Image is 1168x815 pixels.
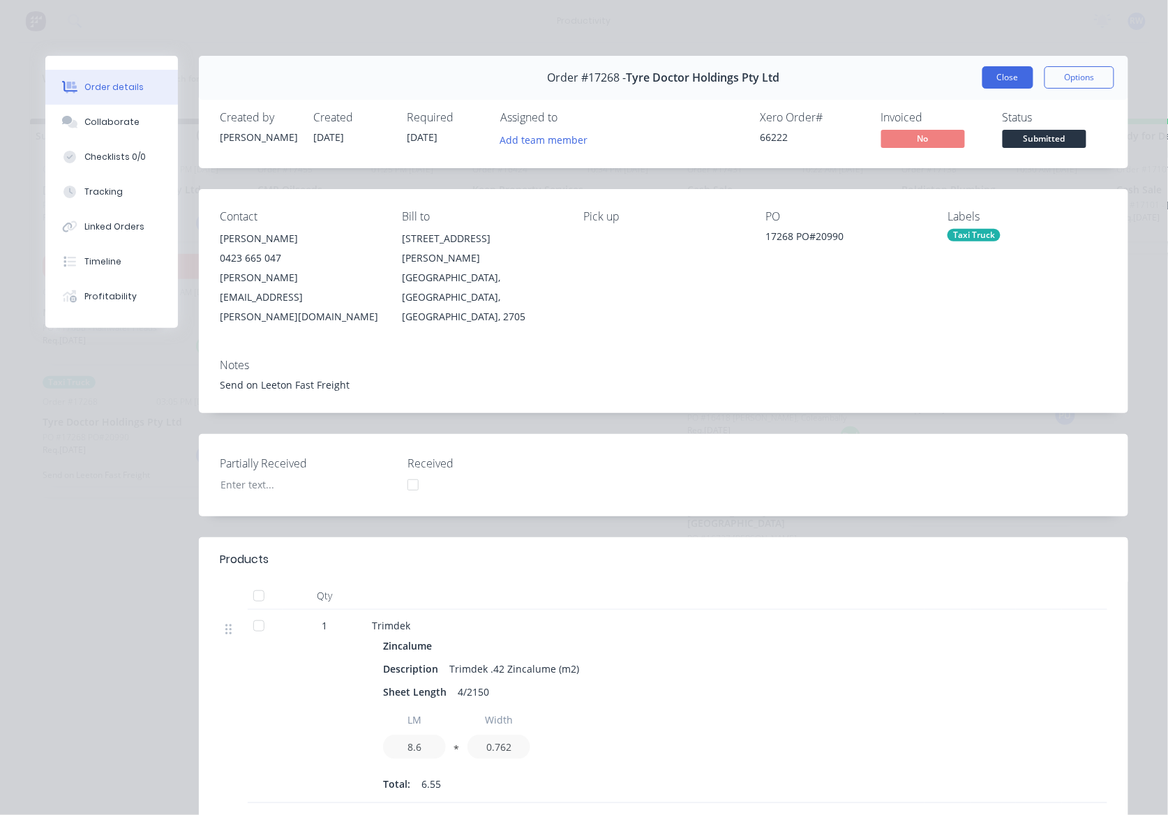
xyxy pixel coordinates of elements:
[313,111,390,124] div: Created
[313,130,344,144] span: [DATE]
[220,248,380,268] div: 0423 665 047
[45,174,178,209] button: Tracking
[45,279,178,314] button: Profitability
[948,210,1107,223] div: Labels
[220,377,1107,392] div: Send on Leeton Fast Freight
[493,130,595,149] button: Add team member
[402,210,562,223] div: Bill to
[372,619,410,632] span: Trimdek
[322,618,327,633] span: 1
[383,708,446,732] input: Label
[220,359,1107,372] div: Notes
[84,81,144,94] div: Order details
[452,682,495,702] div: 4/2150
[1003,130,1086,151] button: Submitted
[45,105,178,140] button: Collaborate
[84,290,137,303] div: Profitability
[220,210,380,223] div: Contact
[45,140,178,174] button: Checklists 0/0
[383,636,437,656] div: Zincalume
[982,66,1033,89] button: Close
[948,229,1001,241] div: Taxi Truck
[627,71,780,84] span: Tyre Doctor Holdings Pty Ltd
[383,777,410,791] span: Total:
[421,777,441,791] span: 6.55
[1003,130,1086,147] span: Submitted
[283,582,366,610] div: Qty
[881,111,986,124] div: Invoiced
[765,229,925,248] div: 17268 PO#20990
[84,220,144,233] div: Linked Orders
[220,111,297,124] div: Created by
[407,111,484,124] div: Required
[407,130,437,144] span: [DATE]
[881,130,965,147] span: No
[765,210,925,223] div: PO
[220,229,380,248] div: [PERSON_NAME]
[500,130,595,149] button: Add team member
[402,268,562,327] div: [GEOGRAPHIC_DATA], [GEOGRAPHIC_DATA], [GEOGRAPHIC_DATA], 2705
[45,244,178,279] button: Timeline
[407,455,582,472] label: Received
[402,229,562,327] div: [STREET_ADDRESS][PERSON_NAME][GEOGRAPHIC_DATA], [GEOGRAPHIC_DATA], [GEOGRAPHIC_DATA], 2705
[402,229,562,268] div: [STREET_ADDRESS][PERSON_NAME]
[1003,111,1107,124] div: Status
[45,209,178,244] button: Linked Orders
[220,455,394,472] label: Partially Received
[444,659,585,679] div: Trimdek .42 Zincalume (m2)
[84,186,123,198] div: Tracking
[84,151,146,163] div: Checklists 0/0
[1045,66,1114,89] button: Options
[548,71,627,84] span: Order #17268 -
[500,111,640,124] div: Assigned to
[45,70,178,105] button: Order details
[220,268,380,327] div: [PERSON_NAME][EMAIL_ADDRESS][PERSON_NAME][DOMAIN_NAME]
[383,682,452,702] div: Sheet Length
[760,130,864,144] div: 66222
[220,229,380,327] div: [PERSON_NAME]0423 665 047[PERSON_NAME][EMAIL_ADDRESS][PERSON_NAME][DOMAIN_NAME]
[760,111,864,124] div: Xero Order #
[584,210,744,223] div: Pick up
[383,659,444,679] div: Description
[220,551,269,568] div: Products
[383,735,446,759] input: Value
[467,735,530,759] input: Value
[220,130,297,144] div: [PERSON_NAME]
[84,255,121,268] div: Timeline
[84,116,140,128] div: Collaborate
[467,708,530,732] input: Label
